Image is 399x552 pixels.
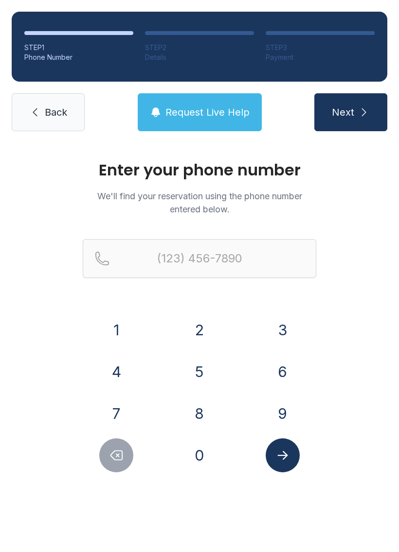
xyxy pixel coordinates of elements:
[182,355,217,389] button: 5
[182,397,217,431] button: 8
[145,52,254,62] div: Details
[145,43,254,52] div: STEP 2
[266,355,300,389] button: 6
[266,438,300,472] button: Submit lookup form
[99,355,133,389] button: 4
[24,43,133,52] div: STEP 1
[332,105,354,119] span: Next
[24,52,133,62] div: Phone Number
[99,438,133,472] button: Delete number
[83,162,316,178] h1: Enter your phone number
[266,43,375,52] div: STEP 3
[99,313,133,347] button: 1
[266,313,300,347] button: 3
[99,397,133,431] button: 7
[266,52,375,62] div: Payment
[83,190,316,216] p: We'll find your reservation using the phone number entered below.
[182,438,217,472] button: 0
[266,397,300,431] button: 9
[83,239,316,278] input: Reservation phone number
[45,105,67,119] span: Back
[165,105,250,119] span: Request Live Help
[182,313,217,347] button: 2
